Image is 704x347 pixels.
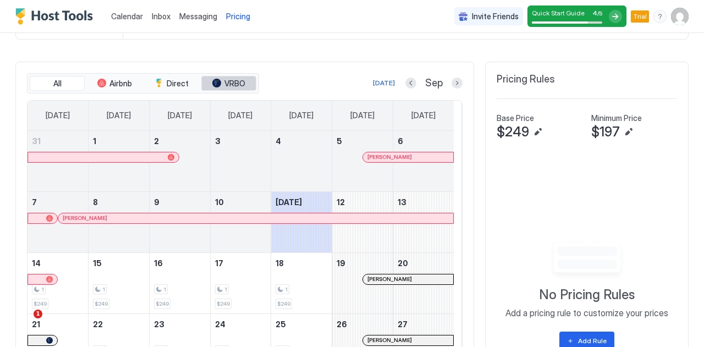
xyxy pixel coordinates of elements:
[63,214,448,222] div: [PERSON_NAME]
[201,76,256,91] button: VRBO
[332,314,393,334] a: September 26, 2025
[89,191,150,252] td: September 8, 2025
[371,76,397,90] button: [DATE]
[28,252,89,313] td: September 14, 2025
[154,320,164,329] span: 23
[93,258,102,268] span: 15
[89,131,150,192] td: September 1, 2025
[28,253,88,273] a: September 14, 2025
[32,197,37,207] span: 7
[167,79,189,89] span: Direct
[393,314,454,334] a: September 27, 2025
[271,131,332,151] a: September 4, 2025
[150,253,210,273] a: September 16, 2025
[591,113,642,123] span: Minimum Price
[111,10,143,22] a: Calendar
[398,197,406,207] span: 13
[276,258,284,268] span: 18
[622,125,635,139] button: Edit
[592,9,597,17] span: 4
[332,192,393,212] a: September 12, 2025
[671,8,689,25] div: User profile
[15,8,98,25] a: Host Tools Logo
[149,191,210,252] td: September 9, 2025
[367,337,412,344] span: [PERSON_NAME]
[393,131,454,151] a: September 6, 2025
[168,111,192,120] span: [DATE]
[226,12,250,21] span: Pricing
[405,78,416,89] button: Previous month
[89,253,149,273] a: September 15, 2025
[34,300,47,307] span: $249
[497,124,529,140] span: $249
[32,258,41,268] span: 14
[179,12,217,21] span: Messaging
[332,252,393,313] td: September 19, 2025
[271,252,332,313] td: September 18, 2025
[276,320,286,329] span: 25
[276,136,281,146] span: 4
[179,10,217,22] a: Messaging
[228,111,252,120] span: [DATE]
[63,214,107,222] span: [PERSON_NAME]
[398,258,408,268] span: 20
[211,131,271,151] a: September 3, 2025
[35,101,81,130] a: Sunday
[367,276,412,283] span: [PERSON_NAME]
[210,252,271,313] td: September 17, 2025
[163,286,166,293] span: 1
[337,320,347,329] span: 26
[211,192,271,212] a: September 10, 2025
[32,136,41,146] span: 31
[217,300,230,307] span: $249
[34,310,42,318] span: 1
[144,76,199,91] button: Direct
[425,77,443,90] span: Sep
[591,124,620,140] span: $197
[157,101,203,130] a: Tuesday
[152,10,170,22] a: Inbox
[215,320,226,329] span: 24
[277,300,290,307] span: $249
[393,192,454,212] a: September 13, 2025
[211,314,271,334] a: September 24, 2025
[271,131,332,192] td: September 4, 2025
[332,191,393,252] td: September 12, 2025
[393,252,454,313] td: September 20, 2025
[224,79,245,89] span: VRBO
[400,101,447,130] a: Saturday
[373,78,395,88] div: [DATE]
[398,136,403,146] span: 6
[28,191,89,252] td: September 7, 2025
[111,12,143,21] span: Calendar
[472,12,519,21] span: Invite Friends
[289,111,313,120] span: [DATE]
[53,79,62,89] span: All
[532,9,585,17] span: Quick Start Guide
[109,79,132,89] span: Airbnb
[367,153,412,161] span: [PERSON_NAME]
[332,253,393,273] a: September 19, 2025
[107,111,131,120] span: [DATE]
[332,131,393,192] td: September 5, 2025
[154,258,163,268] span: 16
[217,101,263,130] a: Wednesday
[337,197,345,207] span: 12
[367,153,449,161] div: [PERSON_NAME]
[93,320,103,329] span: 22
[28,131,88,151] a: August 31, 2025
[578,336,607,346] div: Add Rule
[497,73,555,86] span: Pricing Rules
[215,258,223,268] span: 17
[89,252,150,313] td: September 15, 2025
[150,131,210,151] a: September 2, 2025
[337,136,342,146] span: 5
[332,131,393,151] a: September 5, 2025
[87,76,142,91] button: Airbnb
[271,253,332,273] a: September 18, 2025
[367,337,449,344] div: [PERSON_NAME]
[102,286,105,293] span: 1
[149,252,210,313] td: September 16, 2025
[93,197,98,207] span: 8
